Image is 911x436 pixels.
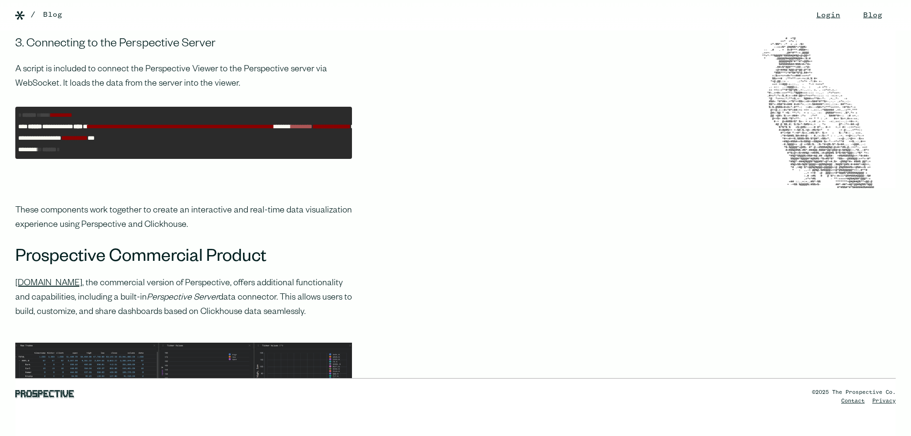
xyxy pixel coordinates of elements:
a: [DOMAIN_NAME] [15,279,82,289]
a: Blog [43,9,62,21]
em: Perspective Server [147,293,219,303]
h4: 3. Connecting to the Perspective Server [15,35,352,55]
p: ‍ [15,174,352,189]
div: / [31,9,35,21]
p: These components work together to create an interactive and real-time data visualization experien... [15,204,352,233]
a: Privacy [872,398,896,404]
div: ©2025 The Prospective Co. [812,388,896,397]
a: Contact [841,398,865,404]
p: A script is included to connect the Perspective Viewer to the Perspective server via WebSocket. I... [15,63,352,91]
p: , the commercial version of Perspective, offers additional functionality and capabilities, includ... [15,277,352,320]
h2: Prospective Commercial Product [15,248,352,269]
